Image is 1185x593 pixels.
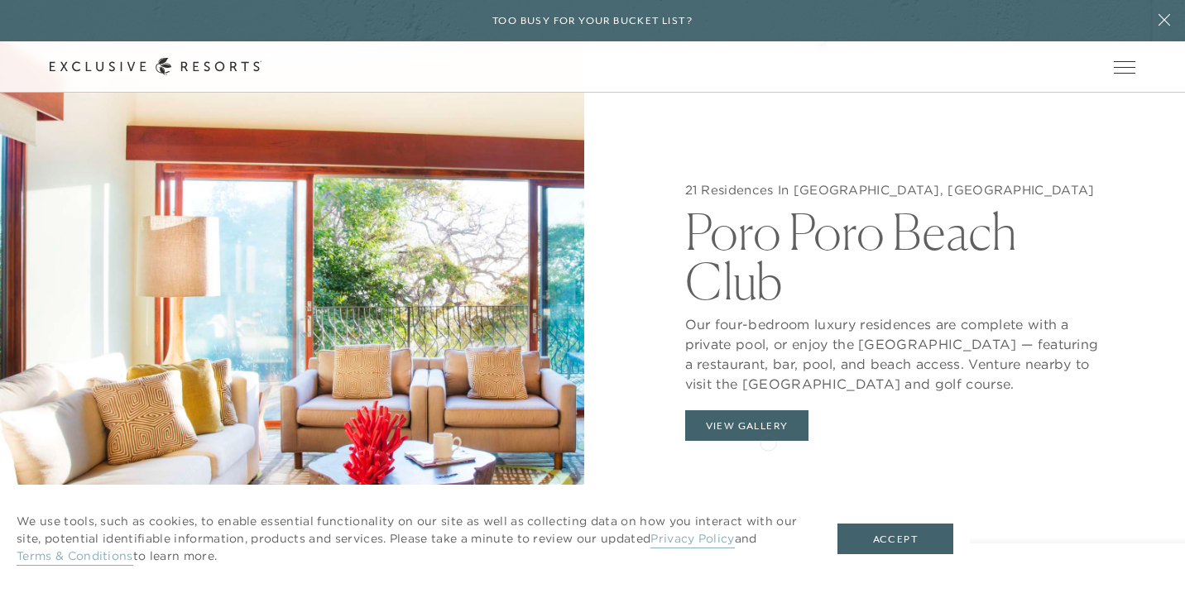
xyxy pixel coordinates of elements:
a: Terms & Conditions [17,548,133,566]
h6: Too busy for your bucket list? [492,13,693,29]
p: We use tools, such as cookies, to enable essential functionality on our site as well as collectin... [17,513,804,565]
a: Privacy Policy [650,531,734,548]
h5: 21 Residences In [GEOGRAPHIC_DATA], [GEOGRAPHIC_DATA] [685,182,1101,198]
h2: Poro Poro Beach Club [685,198,1101,306]
button: View Gallery [685,410,809,442]
button: Open navigation [1114,61,1135,73]
p: Our four-bedroom luxury residences are complete with a private pool, or enjoy the [GEOGRAPHIC_DAT... [685,306,1101,394]
button: Accept [837,524,953,555]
